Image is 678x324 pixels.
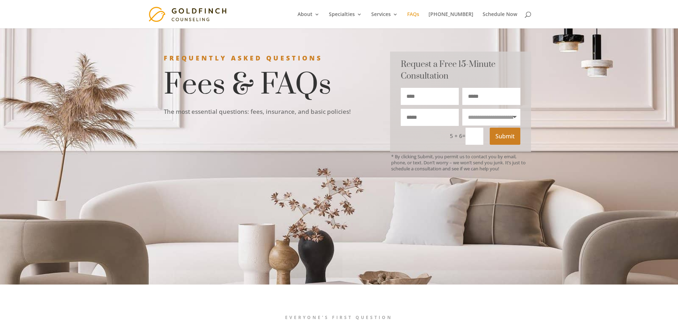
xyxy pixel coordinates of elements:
img: Goldfinch Counseling [148,6,229,22]
a: [PHONE_NUMBER] [429,12,473,28]
a: Specialties [329,12,362,28]
h1: Fees & FAQs [164,68,369,107]
a: About [298,12,320,28]
a: Services [371,12,398,28]
span: 5 + 6 [450,132,462,139]
a: Schedule Now [483,12,517,28]
button: Submit [490,128,520,145]
h3: Frequently Asked Questions [164,52,369,68]
p: The most essential questions: fees, insurance, and basic policies! [164,107,369,117]
a: FAQs [407,12,419,28]
p: = [446,128,483,145]
div: * By clicking Submit, you permit us to contact you by email, phone, or text. Don’t worry – we won... [391,154,531,172]
h3: Request a Free 15-Minute Consultation [401,59,521,88]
